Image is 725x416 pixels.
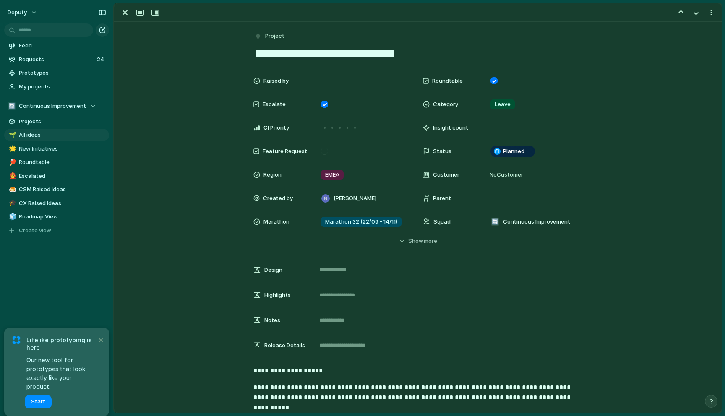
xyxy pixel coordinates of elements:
[263,147,307,156] span: Feature Request
[263,218,289,226] span: Marathon
[263,194,293,203] span: Created by
[263,171,282,179] span: Region
[491,218,499,226] div: 🔄
[263,77,289,85] span: Raised by
[4,129,109,141] a: 🌱All ideas
[264,291,291,299] span: Highlights
[9,185,15,195] div: 🍮
[4,115,109,128] a: Projects
[8,185,16,194] button: 🍮
[263,124,289,132] span: CI Priority
[26,336,96,351] span: Lifelike prototyping is here
[9,158,15,167] div: 🏓
[9,130,15,140] div: 🌱
[8,102,16,110] div: 🔄
[264,266,282,274] span: Design
[4,224,109,237] button: Create view
[4,67,109,79] a: Prototypes
[19,131,106,139] span: All ideas
[265,32,284,40] span: Project
[334,194,376,203] span: [PERSON_NAME]
[408,237,423,245] span: Show
[433,147,451,156] span: Status
[433,194,451,203] span: Parent
[495,100,511,109] span: Leave
[19,145,106,153] span: New Initiatives
[433,171,459,179] span: Customer
[8,131,16,139] button: 🌱
[433,100,458,109] span: Category
[4,100,109,112] button: 🔄Continuous Improvement
[4,197,109,210] a: 🎓CX Raised Ideas
[19,102,86,110] span: Continuous Improvement
[503,147,524,156] span: Planned
[96,335,106,345] button: Dismiss
[8,8,27,17] span: deputy
[263,100,286,109] span: Escalate
[19,83,106,91] span: My projects
[4,143,109,155] a: 🌟New Initiatives
[4,211,109,223] a: 🧊Roadmap View
[4,6,42,19] button: deputy
[4,81,109,93] a: My projects
[19,226,51,235] span: Create view
[325,218,397,226] span: Marathon 32 (22/09 - 14/11)
[9,144,15,153] div: 🌟
[487,171,523,179] span: No Customer
[8,213,16,221] button: 🧊
[19,42,106,50] span: Feed
[424,237,437,245] span: more
[4,156,109,169] a: 🏓Roundtable
[264,341,305,350] span: Release Details
[4,53,109,66] a: Requests24
[97,55,106,64] span: 24
[9,171,15,181] div: 👨‍🚒
[503,218,570,226] span: Continuous Improvement
[19,117,106,126] span: Projects
[4,183,109,196] a: 🍮CSM Raised Ideas
[253,234,582,249] button: Showmore
[19,158,106,166] span: Roundtable
[432,77,463,85] span: Roundtable
[19,55,94,64] span: Requests
[31,398,45,406] span: Start
[9,198,15,208] div: 🎓
[4,170,109,182] a: 👨‍🚒Escalated
[19,185,106,194] span: CSM Raised Ideas
[9,212,15,222] div: 🧊
[8,145,16,153] button: 🌟
[264,316,280,325] span: Notes
[8,158,16,166] button: 🏓
[8,199,16,208] button: 🎓
[8,172,16,180] button: 👨‍🚒
[19,69,106,77] span: Prototypes
[19,213,106,221] span: Roadmap View
[433,218,451,226] span: Squad
[25,395,52,408] button: Start
[4,39,109,52] a: Feed
[26,356,96,391] span: Our new tool for prototypes that look exactly like your product.
[325,171,339,179] span: EMEA
[19,172,106,180] span: Escalated
[253,30,287,42] button: Project
[433,124,468,132] span: Insight count
[19,199,106,208] span: CX Raised Ideas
